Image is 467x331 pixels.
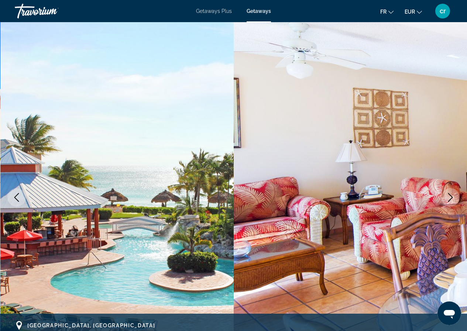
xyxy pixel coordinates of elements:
span: [GEOGRAPHIC_DATA], [GEOGRAPHIC_DATA] [27,323,155,328]
button: Previous image [7,188,26,207]
span: cr [440,7,446,15]
button: Change currency [405,6,422,17]
span: fr [380,9,387,15]
button: Change language [380,6,394,17]
iframe: Bouton de lancement de la fenêtre de messagerie [437,301,461,325]
button: User Menu [433,3,452,19]
span: EUR [405,9,415,15]
button: Next image [441,188,460,207]
a: Travorium [15,1,89,21]
a: Getaways [247,8,271,14]
a: Getaways Plus [196,8,232,14]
